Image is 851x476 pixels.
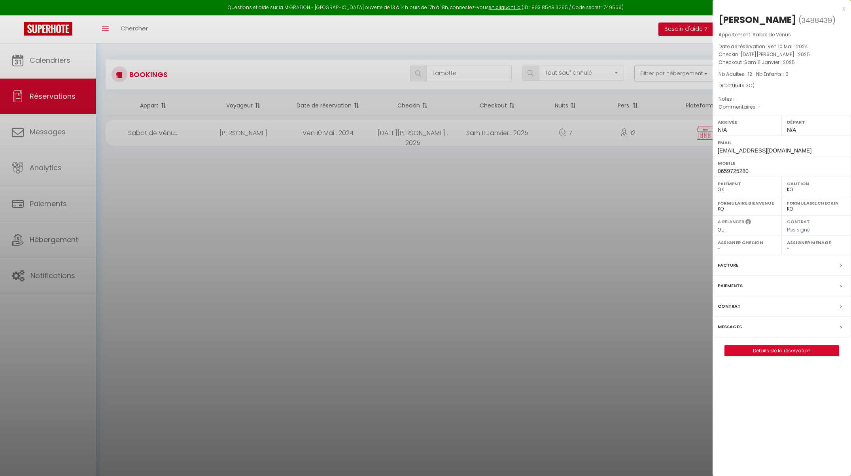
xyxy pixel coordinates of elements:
p: Appartement : [719,31,845,39]
span: Sabot de Vénus [753,31,791,38]
span: Pas signé [787,226,810,233]
button: Détails de la réservation [724,345,839,356]
span: - [734,96,737,102]
span: ( €) [732,82,755,89]
div: Direct [719,82,845,90]
span: 0659725280 [718,168,749,174]
span: N/A [787,127,796,133]
p: Commentaires : [719,103,845,111]
label: Paiement [718,180,777,188]
span: N/A [718,127,727,133]
span: 3488439 [802,15,832,25]
label: Assigner Checkin [718,239,777,246]
div: x [713,4,845,13]
span: [DATE][PERSON_NAME] . 2025 [741,51,810,58]
label: Email [718,139,846,147]
label: Caution [787,180,846,188]
p: Notes : [719,95,845,103]
p: Date de réservation : [719,43,845,51]
label: Messages [718,323,742,331]
div: [PERSON_NAME] [719,13,796,26]
span: 1549.2 [734,82,749,89]
span: Sam 11 Janvier . 2025 [744,59,795,66]
span: Ven 10 Mai . 2024 [768,43,808,50]
label: A relancer [718,218,744,225]
label: Paiements [718,282,743,290]
label: Formulaire Bienvenue [718,199,777,207]
label: Arrivée [718,118,777,126]
span: ( ) [798,15,836,26]
label: Formulaire Checkin [787,199,846,207]
p: Checkout : [719,58,845,66]
label: Contrat [787,218,810,224]
a: Détails de la réservation [725,346,839,356]
span: Nb Adultes : 12 - [719,71,789,77]
i: Sélectionner OUI si vous souhaiter envoyer les séquences de messages post-checkout [745,218,751,227]
p: Checkin : [719,51,845,58]
label: Facture [718,261,738,269]
label: Contrat [718,302,741,310]
label: Assigner Menage [787,239,846,246]
span: [EMAIL_ADDRESS][DOMAIN_NAME] [718,147,811,154]
label: Départ [787,118,846,126]
span: Nb Enfants : 0 [756,71,789,77]
label: Mobile [718,159,846,167]
span: - [758,103,760,110]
